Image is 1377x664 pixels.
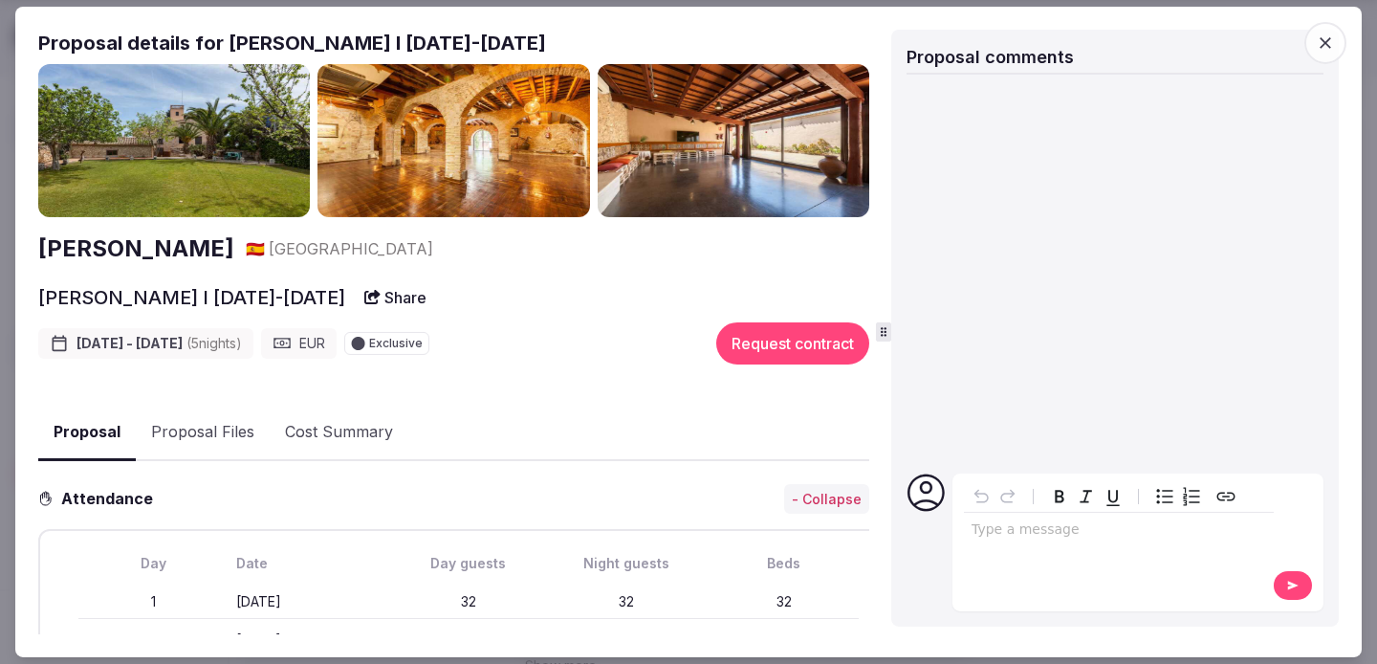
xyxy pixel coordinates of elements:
span: Proposal comments [907,47,1074,67]
div: EUR [261,327,337,358]
img: Gallery photo 1 [38,64,310,217]
img: Gallery photo 3 [598,64,869,217]
button: Create link [1213,483,1239,510]
h2: Proposal details for [PERSON_NAME] I [DATE]-[DATE] [38,30,869,56]
div: Date [236,554,386,573]
div: toggle group [1151,483,1205,510]
div: Day guests [394,554,544,573]
button: Numbered list [1178,483,1205,510]
div: Night guests [551,554,701,573]
a: [PERSON_NAME] [38,232,234,265]
h2: [PERSON_NAME] I [DATE]-[DATE] [38,283,345,310]
span: ( 5 night s ) [186,335,242,351]
div: Day [78,554,229,573]
button: Proposal Files [136,405,270,460]
div: 32 [394,592,544,611]
button: Italic [1073,483,1100,510]
img: Gallery photo 2 [317,64,589,217]
button: Share [353,279,438,314]
div: Beds [709,554,859,573]
button: Bulleted list [1151,483,1178,510]
div: 32 [709,631,859,650]
span: Exclusive [369,337,423,348]
span: 🇪🇸 [246,238,265,257]
button: Request contract [716,321,869,364]
div: 2 [78,631,229,650]
button: Proposal [38,404,136,460]
span: [GEOGRAPHIC_DATA] [269,237,433,258]
span: [DATE] - [DATE] [76,334,242,353]
button: 🇪🇸 [246,237,265,258]
h3: Attendance [54,487,168,510]
div: 32 [709,592,859,611]
div: [DATE] [236,592,386,611]
div: [DATE] [236,631,386,650]
button: Bold [1046,483,1073,510]
div: 32 [551,631,701,650]
div: 32 [551,592,701,611]
button: - Collapse [784,483,869,514]
div: 32 [394,631,544,650]
div: editable markdown [964,513,1274,551]
button: Underline [1100,483,1126,510]
button: Cost Summary [270,405,408,460]
div: 1 [78,592,229,611]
